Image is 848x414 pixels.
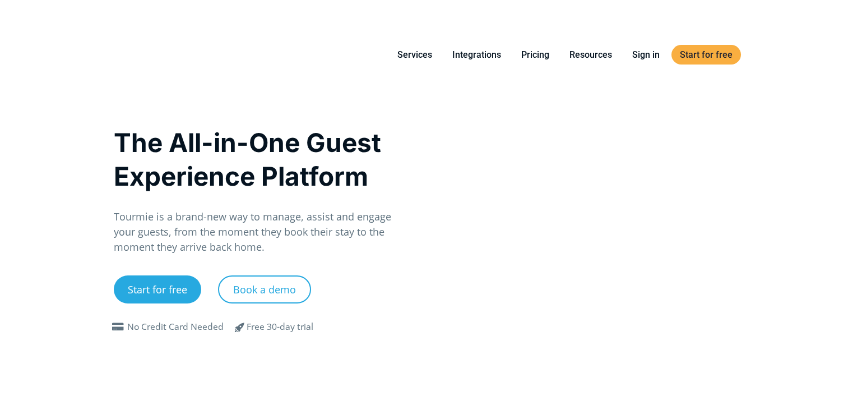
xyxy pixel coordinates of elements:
div: Free 30-day trial [247,320,313,334]
span:  [226,320,253,334]
p: Tourmie is a brand-new way to manage, assist and engage your guests, from the moment they book th... [114,209,413,255]
a: Start for free [114,275,201,303]
h1: The All-in-One Guest Experience Platform [114,126,413,193]
a: Pricing [513,48,558,62]
a: Sign in [624,48,668,62]
a: Resources [561,48,620,62]
a: Book a demo [218,275,311,303]
a: Start for free [671,45,741,65]
span:  [109,323,127,332]
a: Integrations [444,48,509,62]
a: Services [389,48,441,62]
div: No Credit Card Needed [127,320,224,334]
